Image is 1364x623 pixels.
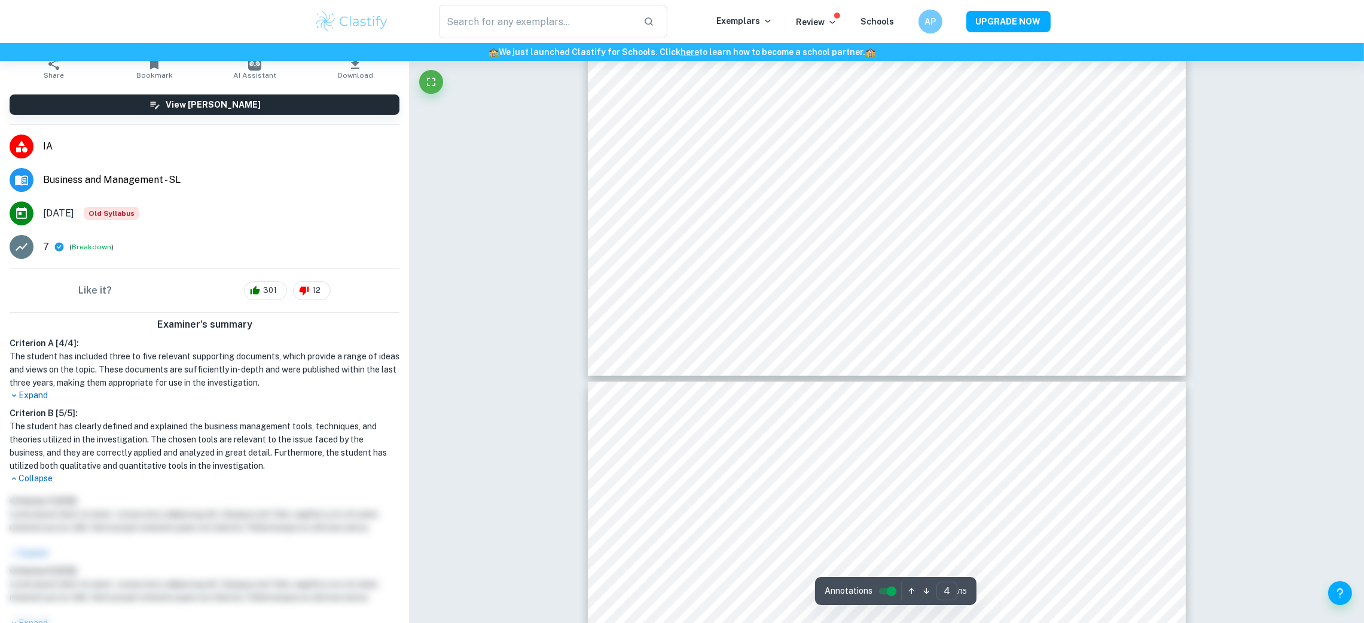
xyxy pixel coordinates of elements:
[861,17,895,26] a: Schools
[314,10,390,33] img: Clastify logo
[865,47,875,57] span: 🏫
[4,51,104,85] button: Share
[43,206,74,221] span: [DATE]
[681,47,699,57] a: here
[5,317,404,332] h6: Examiner's summary
[10,350,399,389] h1: The student has included three to five relevant supporting documents, which provide a range of id...
[797,16,837,29] p: Review
[69,242,114,253] span: ( )
[84,207,139,220] span: Old Syllabus
[84,207,139,220] div: Starting from the May 2024 session, the Business IA requirements have changed. It's OK to refer t...
[78,283,112,298] h6: Like it?
[244,281,287,300] div: 301
[489,47,499,57] span: 🏫
[72,242,111,252] button: Breakdown
[923,15,937,28] h6: AP
[10,472,399,485] p: Collapse
[306,285,327,297] span: 12
[257,285,283,297] span: 301
[43,240,49,254] p: 7
[10,420,399,472] h1: The student has clearly defined and explained the business management tools, techniques, and theo...
[248,57,261,71] img: AI Assistant
[919,10,942,33] button: AP
[957,586,967,597] span: / 15
[305,51,405,85] button: Download
[136,71,173,80] span: Bookmark
[43,173,399,187] span: Business and Management - SL
[104,51,205,85] button: Bookmark
[825,585,872,597] span: Annotations
[338,71,373,80] span: Download
[293,281,331,300] div: 12
[966,11,1051,32] button: UPGRADE NOW
[1328,581,1352,605] button: Help and Feedback
[2,45,1362,59] h6: We just launched Clastify for Schools. Click to learn how to become a school partner.
[439,5,634,38] input: Search for any exemplars...
[10,389,399,402] p: Expand
[44,71,64,80] span: Share
[10,94,399,115] button: View [PERSON_NAME]
[717,14,773,28] p: Exemplars
[10,407,399,420] h6: Criterion B [ 5 / 5 ]:
[419,70,443,94] button: Fullscreen
[166,98,261,111] h6: View [PERSON_NAME]
[205,51,305,85] button: AI Assistant
[233,71,276,80] span: AI Assistant
[43,139,399,154] span: IA
[10,337,399,350] h6: Criterion A [ 4 / 4 ]:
